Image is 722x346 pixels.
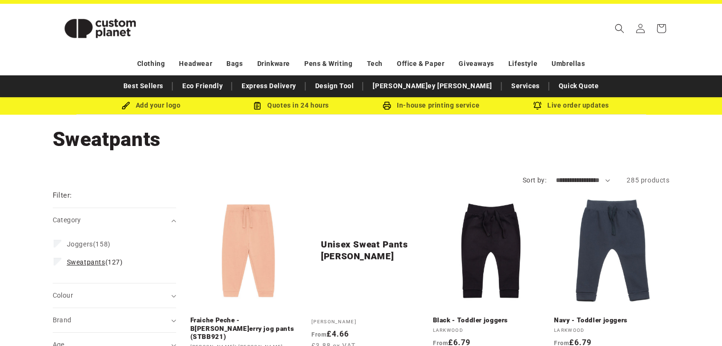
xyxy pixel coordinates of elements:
a: Clothing [137,55,165,72]
label: Sort by: [523,176,546,184]
a: Custom Planet [49,3,151,53]
div: Chatwidget [563,244,722,346]
a: Design Tool [310,78,359,94]
span: From [311,331,327,338]
h2: Filter: [53,190,72,201]
a: Office & Paper [397,55,444,72]
a: Umbrellas [552,55,585,72]
span: (158) [67,240,111,248]
a: Bags [226,55,243,72]
div: Live order updates [501,100,641,111]
a: Drinkware [257,55,290,72]
span: 285 products [627,176,669,184]
a: Black - Toddler joggers [433,316,549,325]
img: Brush Icon [122,101,130,110]
div: [PERSON_NAME] [311,319,427,325]
a: Lifestyle [508,55,537,72]
a: Unisex Sweat Pants [PERSON_NAME] [321,239,418,262]
span: (127) [67,258,123,266]
span: Brand [53,316,72,324]
a: Headwear [179,55,212,72]
img: Custom Planet [53,7,148,50]
summary: Category (0 selected) [53,208,176,232]
img: Order updates [533,101,542,110]
a: Eco Friendly [178,78,227,94]
iframe: Chat Widget [563,244,722,346]
img: Order Updates Icon [253,101,262,110]
a: Express Delivery [237,78,301,94]
img: In-house printing [383,101,391,110]
a: Pens & Writing [304,55,352,72]
summary: Colour (0 selected) [53,283,176,308]
div: Add your logo [81,100,221,111]
a: Services [506,78,544,94]
summary: Search [609,18,630,39]
a: [PERSON_NAME]ey [PERSON_NAME] [368,78,497,94]
span: Joggers [67,240,93,248]
a: Fraiche Peche - B[PERSON_NAME]erry jog pants (STBB921) [190,316,306,341]
div: In-house printing service [361,100,501,111]
a: Tech [366,55,382,72]
a: Quick Quote [554,78,604,94]
div: Quotes in 24 hours [221,100,361,111]
h1: Sweatpants [53,127,670,152]
a: Navy - Toddler joggers [554,316,670,325]
a: Best Sellers [119,78,168,94]
span: Category [53,216,81,224]
a: Giveaways [459,55,494,72]
span: Colour [53,291,73,299]
strong: £4.66 [311,329,349,338]
summary: Brand (0 selected) [53,308,176,332]
span: Sweatpants [67,258,105,266]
